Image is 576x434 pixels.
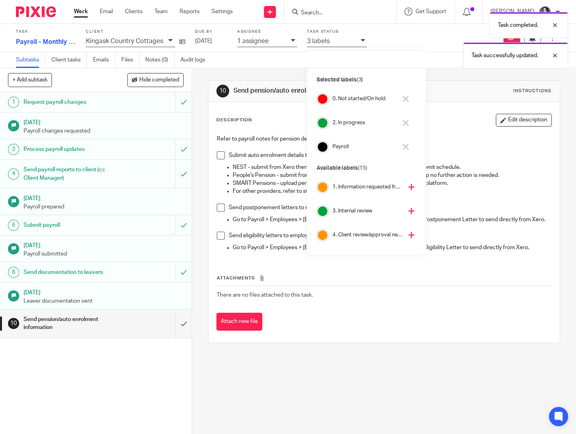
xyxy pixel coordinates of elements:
button: Edit description [496,114,552,127]
a: Work [74,8,88,16]
a: Audit logs [180,52,211,68]
h4: 4. Client review/approval needed [333,231,403,239]
p: Go to Payroll > Employees > [Employee Name] > Pensions tab and click Email Postponement Letter to... [233,216,551,224]
button: + Add subtask [8,73,52,87]
p: Send postponement letters to new employees [229,204,551,212]
span: (3) [356,77,363,83]
h1: Send documentation to leavers [24,266,119,278]
a: Emails [93,52,115,68]
div: 1 [8,97,19,108]
h1: Submit payroll [24,219,119,231]
h1: [DATE] [24,240,184,250]
p: Kingask Country Cottages [86,38,163,45]
span: Attachments [217,276,255,280]
a: Settings [212,8,233,16]
span: Hide completed [139,77,179,83]
p: Selected labels [317,76,416,84]
img: Pixie [16,6,56,17]
p: Payroll changes requested [24,127,184,135]
label: Assignee [237,29,297,34]
p: Payroll submitted [24,250,184,258]
h1: Send payroll reports to client (cc Client Manager) [24,164,119,184]
a: Reports [180,8,200,16]
div: Instructions [513,88,552,94]
h4: 0. Not started/On hold [333,95,397,103]
button: Hide completed [127,73,184,87]
p: Refer to payroll notes for pension details. [217,135,551,143]
label: Task [16,29,76,34]
h1: [DATE] [24,192,184,202]
a: Files [121,52,139,68]
p: Task completed. [498,21,538,29]
h1: [DATE] [24,287,184,297]
a: Team [154,8,168,16]
p: Go to Payroll > Employees > [Employee Name] > Pensions tab and click Email Eligibility Letter to ... [233,244,551,252]
p: Task successfully updated. [471,52,538,59]
h1: [DATE] [24,117,184,127]
a: Notes (0) [145,52,174,68]
div: 3 [8,144,19,155]
label: Due by [195,29,227,34]
div: 6 [8,220,19,231]
h4: 3. Internal review [333,207,403,215]
img: brodie%203%20small.jpg [538,6,551,18]
p: Available labels [317,164,416,172]
p: Submit auto enrolment details to pension provider. [229,151,551,159]
h1: Process payroll updates [24,143,119,155]
p: People's Pension - submit from Xero. As long as automatic payments are set up no further action i... [233,171,551,179]
span: (15) [358,165,367,171]
h1: Send pension/auto enrolment information [24,313,119,334]
p: 1 assignee [237,38,269,45]
p: Description [216,117,252,123]
a: Clients [125,8,143,16]
div: 10 [8,318,19,329]
h4: Payroll [333,143,397,151]
p: Payroll prepared [24,203,184,211]
h1: Send pension/auto enrolment information [234,87,401,95]
span: There are no files attached to this task. [217,292,313,298]
label: Client [86,29,185,34]
p: Leaver documentation sent [24,297,184,305]
h4: 1. Information requested from client [333,183,403,191]
a: Client tasks [51,52,87,68]
span: [DATE] [195,38,212,44]
p: NEST - submit from Xero then login to NEST and confirm total agrees then submit schedule. [233,163,551,171]
p: SMART Pensions - upload pension contribution schedule in SMART Pensions platform. [233,179,551,187]
p: For other providers, refer to staff handbook and follow required steps. [233,187,551,195]
button: Attach new file [216,313,262,331]
h4: 2. In progress [333,119,397,127]
div: 4 [8,168,19,180]
a: Subtasks [16,52,46,68]
h1: Request payroll changes [24,96,119,108]
div: 8 [8,267,19,278]
div: 10 [216,85,229,97]
a: Email [100,8,113,16]
p: Send eligibility letters to employees enrolled in the period [229,232,551,240]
